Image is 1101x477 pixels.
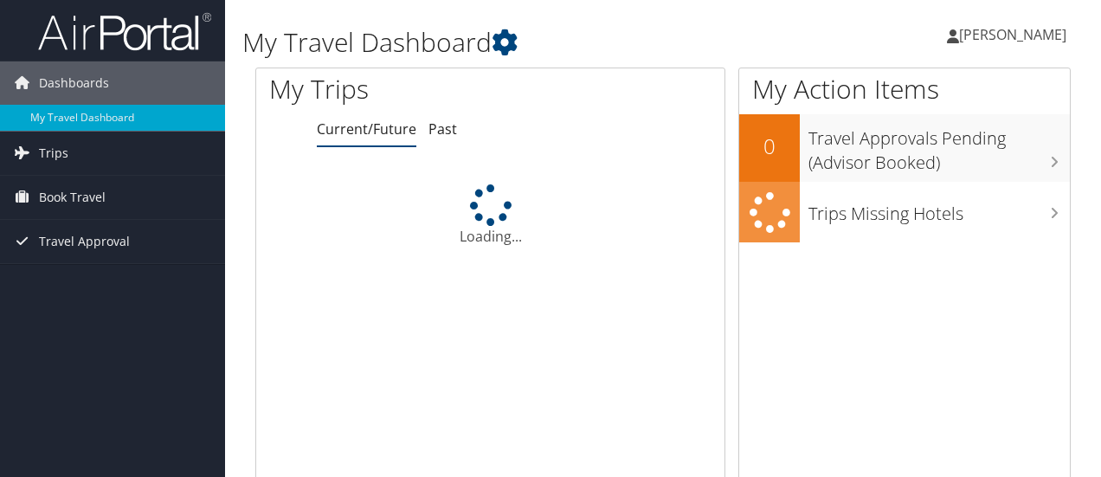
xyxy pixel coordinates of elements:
[947,9,1084,61] a: [PERSON_NAME]
[739,114,1070,181] a: 0Travel Approvals Pending (Advisor Booked)
[428,119,457,139] a: Past
[808,193,1070,226] h3: Trips Missing Hotels
[739,132,800,161] h2: 0
[256,184,724,247] div: Loading...
[739,71,1070,107] h1: My Action Items
[38,11,211,52] img: airportal-logo.png
[39,61,109,105] span: Dashboards
[39,220,130,263] span: Travel Approval
[39,132,68,175] span: Trips
[269,71,517,107] h1: My Trips
[39,176,106,219] span: Book Travel
[808,118,1070,175] h3: Travel Approvals Pending (Advisor Booked)
[739,182,1070,243] a: Trips Missing Hotels
[242,24,803,61] h1: My Travel Dashboard
[959,25,1066,44] span: [PERSON_NAME]
[317,119,416,139] a: Current/Future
